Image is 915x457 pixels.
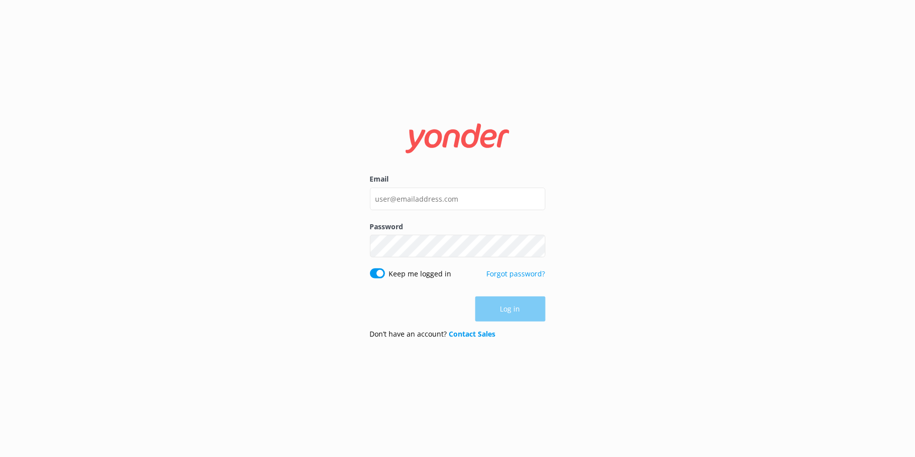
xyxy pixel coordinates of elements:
label: Keep me logged in [389,268,452,279]
button: Show password [525,236,545,256]
p: Don’t have an account? [370,329,496,340]
a: Forgot password? [487,269,545,278]
label: Email [370,174,545,185]
input: user@emailaddress.com [370,188,545,210]
label: Password [370,221,545,232]
a: Contact Sales [449,329,496,339]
